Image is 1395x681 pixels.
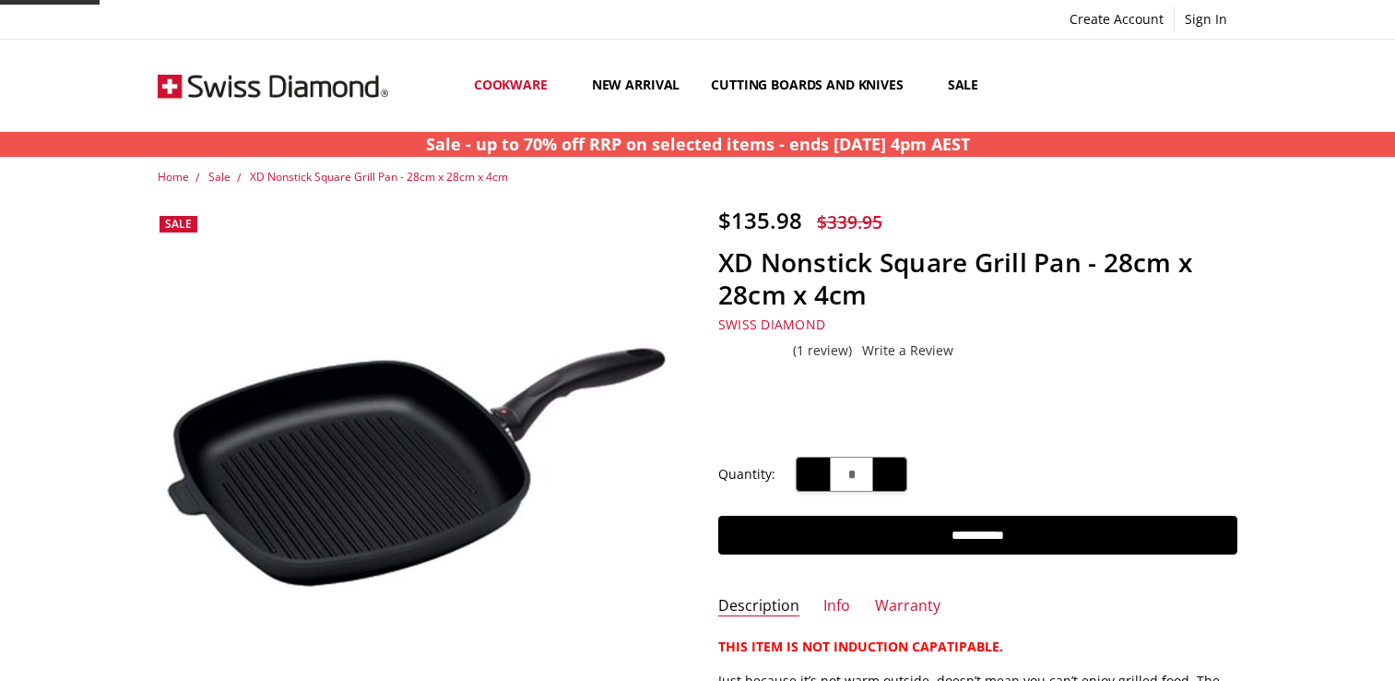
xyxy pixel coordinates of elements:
[718,316,825,333] span: Swiss Diamond
[208,169,231,185] a: Sale
[165,216,192,232] span: Sale
[1059,6,1174,32] a: Create Account
[875,596,940,617] a: Warranty
[158,40,388,132] img: Free Shipping On Every Order
[576,44,695,126] a: New arrival
[458,44,576,126] a: Cookware
[718,205,802,235] span: $135.98
[718,246,1237,311] h1: XD Nonstick Square Grill Pan - 28cm x 28cm x 4cm
[994,44,1046,127] a: Show All
[817,209,882,234] span: $339.95
[793,343,852,358] a: (1 review)
[718,464,775,484] label: Quantity:
[695,44,932,126] a: Cutting boards and knives
[158,333,677,599] img: XD Nonstick Square Grill Pan - 28cm x 28cm x 4cm
[1175,6,1237,32] a: Sign In
[426,133,970,155] strong: Sale - up to 70% off RRP on selected items - ends [DATE] 4pm AEST
[862,343,953,358] a: Write a Review
[158,169,189,185] a: Home
[250,169,508,185] a: XD Nonstick Square Grill Pan - 28cm x 28cm x 4cm
[932,44,994,126] a: Sale
[718,638,1003,655] span: THIS ITEM IS NOT INDUCTION CAPATIPABLE.
[718,596,799,617] a: Description
[823,596,850,617] a: Info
